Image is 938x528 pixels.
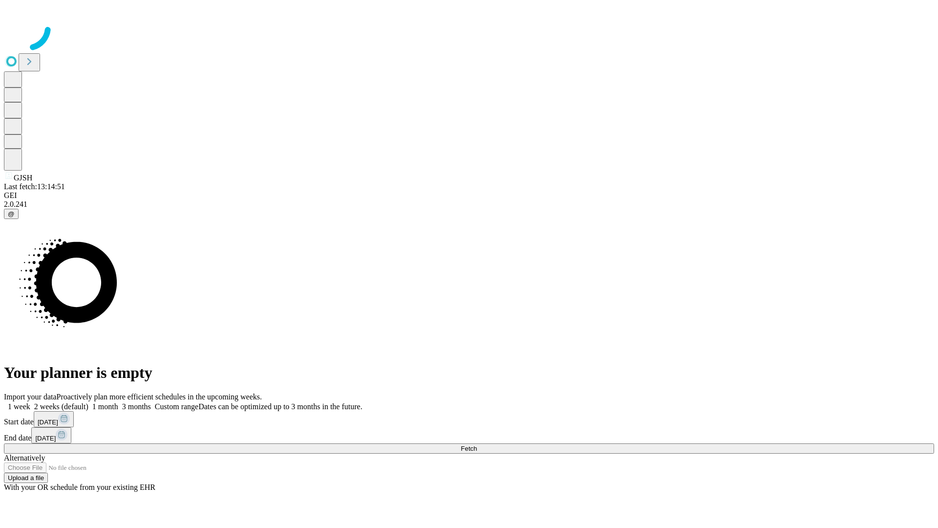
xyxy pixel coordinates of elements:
[4,182,65,191] span: Last fetch: 13:14:51
[4,209,19,219] button: @
[34,411,74,427] button: [DATE]
[34,402,88,411] span: 2 weeks (default)
[155,402,198,411] span: Custom range
[461,445,477,452] span: Fetch
[198,402,362,411] span: Dates can be optimized up to 3 months in the future.
[4,364,934,382] h1: Your planner is empty
[4,483,155,491] span: With your OR schedule from your existing EHR
[4,443,934,454] button: Fetch
[8,210,15,218] span: @
[31,427,71,443] button: [DATE]
[4,411,934,427] div: Start date
[14,174,32,182] span: GJSH
[35,435,56,442] span: [DATE]
[122,402,151,411] span: 3 months
[38,418,58,426] span: [DATE]
[4,454,45,462] span: Alternatively
[4,393,57,401] span: Import your data
[4,191,934,200] div: GEI
[4,473,48,483] button: Upload a file
[4,427,934,443] div: End date
[8,402,30,411] span: 1 week
[4,200,934,209] div: 2.0.241
[57,393,262,401] span: Proactively plan more efficient schedules in the upcoming weeks.
[92,402,118,411] span: 1 month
